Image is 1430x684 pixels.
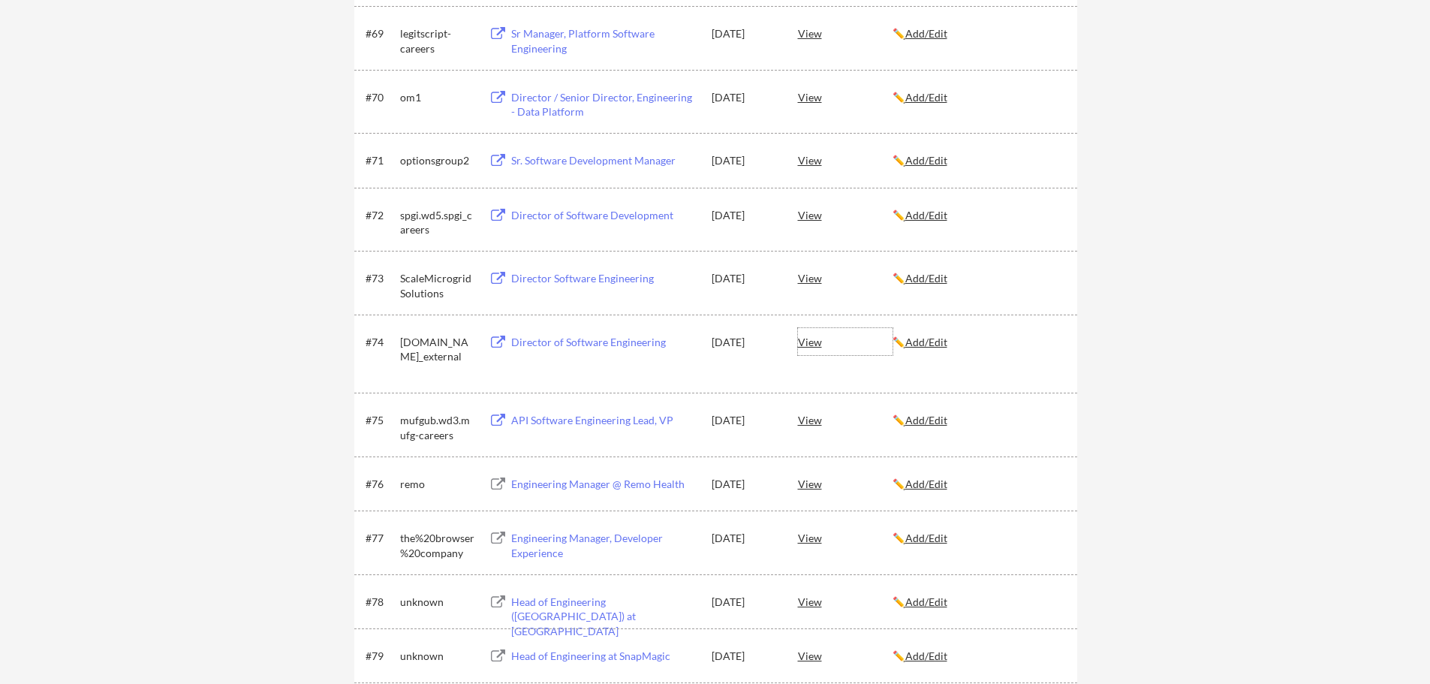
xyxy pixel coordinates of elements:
div: Head of Engineering ([GEOGRAPHIC_DATA]) at [GEOGRAPHIC_DATA] [511,595,697,639]
div: remo [400,477,475,492]
div: Head of Engineering at SnapMagic [511,649,697,664]
div: ✏️ [893,26,1064,41]
div: #78 [366,595,395,610]
div: #77 [366,531,395,546]
div: View [798,642,893,669]
div: ✏️ [893,335,1064,350]
div: [DATE] [712,649,778,664]
u: Add/Edit [905,649,947,662]
div: #72 [366,208,395,223]
div: View [798,406,893,433]
u: Add/Edit [905,595,947,608]
div: Sr Manager, Platform Software Engineering [511,26,697,56]
div: View [798,83,893,110]
div: ✏️ [893,649,1064,664]
div: [DATE] [712,413,778,428]
div: legitscript-careers [400,26,475,56]
div: [DOMAIN_NAME]_external [400,335,475,364]
div: #75 [366,413,395,428]
div: ScaleMicrogridSolutions [400,271,475,300]
div: View [798,588,893,615]
div: View [798,524,893,551]
u: Add/Edit [905,209,947,221]
div: Sr. Software Development Manager [511,153,697,168]
div: Director of Software Engineering [511,335,697,350]
div: ✏️ [893,531,1064,546]
div: [DATE] [712,26,778,41]
div: ✏️ [893,90,1064,105]
div: Engineering Manager @ Remo Health [511,477,697,492]
div: ✏️ [893,153,1064,168]
div: API Software Engineering Lead, VP [511,413,697,428]
div: #73 [366,271,395,286]
div: om1 [400,90,475,105]
div: unknown [400,595,475,610]
div: spgi.wd5.spgi_careers [400,208,475,237]
div: [DATE] [712,477,778,492]
u: Add/Edit [905,532,947,544]
div: [DATE] [712,90,778,105]
div: #76 [366,477,395,492]
div: [DATE] [712,208,778,223]
div: #71 [366,153,395,168]
div: #74 [366,335,395,350]
u: Add/Edit [905,154,947,167]
div: #69 [366,26,395,41]
div: ✏️ [893,271,1064,286]
div: [DATE] [712,335,778,350]
div: #70 [366,90,395,105]
div: View [798,328,893,355]
div: optionsgroup2 [400,153,475,168]
div: [DATE] [712,153,778,168]
u: Add/Edit [905,91,947,104]
div: Director / Senior Director, Engineering - Data Platform [511,90,697,119]
div: ✏️ [893,208,1064,223]
u: Add/Edit [905,27,947,40]
u: Add/Edit [905,336,947,348]
u: Add/Edit [905,478,947,490]
div: Director Software Engineering [511,271,697,286]
div: ✏️ [893,595,1064,610]
div: #79 [366,649,395,664]
div: View [798,146,893,173]
div: View [798,264,893,291]
div: [DATE] [712,271,778,286]
div: Director of Software Development [511,208,697,223]
div: ✏️ [893,413,1064,428]
div: View [798,20,893,47]
div: [DATE] [712,531,778,546]
div: ✏️ [893,477,1064,492]
div: View [798,201,893,228]
div: Engineering Manager, Developer Experience [511,531,697,560]
div: unknown [400,649,475,664]
div: mufgub.wd3.mufg-careers [400,413,475,442]
u: Add/Edit [905,272,947,285]
u: Add/Edit [905,414,947,426]
div: View [798,470,893,497]
div: the%20browser%20company [400,531,475,560]
div: [DATE] [712,595,778,610]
